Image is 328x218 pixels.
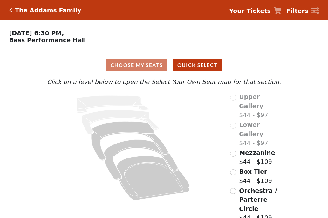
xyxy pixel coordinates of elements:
p: Click on a level below to open the Select Your Own Seat map for that section. [45,77,283,87]
span: Upper Gallery [239,93,263,109]
label: $44 - $109 [239,167,272,185]
a: Filters [286,6,319,16]
span: Lower Gallery [239,121,263,137]
span: Mezzanine [239,149,275,156]
label: $44 - $109 [239,148,275,166]
span: Box Tier [239,168,267,175]
a: Your Tickets [229,6,281,16]
span: Orchestra / Parterre Circle [239,187,277,212]
label: $44 - $97 [239,92,283,120]
a: Click here to go back to filters [9,8,12,12]
h5: The Addams Family [15,7,81,14]
label: $44 - $97 [239,120,283,148]
path: Orchestra / Parterre Circle - Seats Available: 127 [117,156,190,200]
strong: Your Tickets [229,7,271,14]
strong: Filters [286,7,308,14]
path: Upper Gallery - Seats Available: 0 [77,95,149,113]
path: Lower Gallery - Seats Available: 0 [82,110,159,134]
button: Quick Select [173,59,222,71]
